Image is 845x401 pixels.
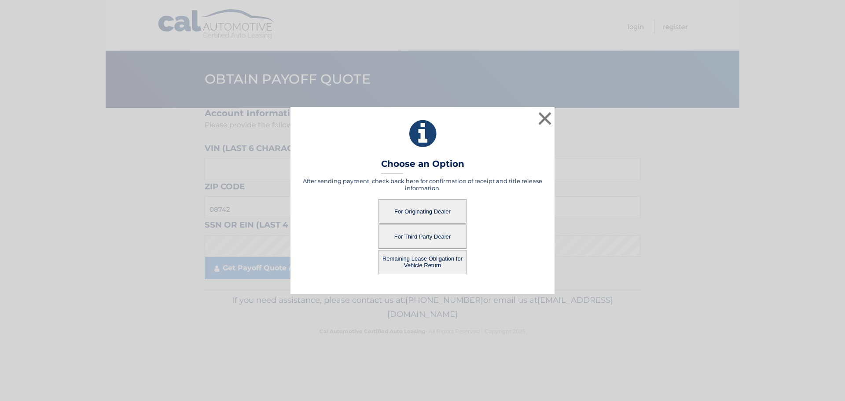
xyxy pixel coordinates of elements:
h5: After sending payment, check back here for confirmation of receipt and title release information. [301,177,544,191]
button: Remaining Lease Obligation for Vehicle Return [378,250,467,274]
h3: Choose an Option [381,158,464,174]
button: For Third Party Dealer [378,224,467,249]
button: × [536,110,554,127]
button: For Originating Dealer [378,199,467,224]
